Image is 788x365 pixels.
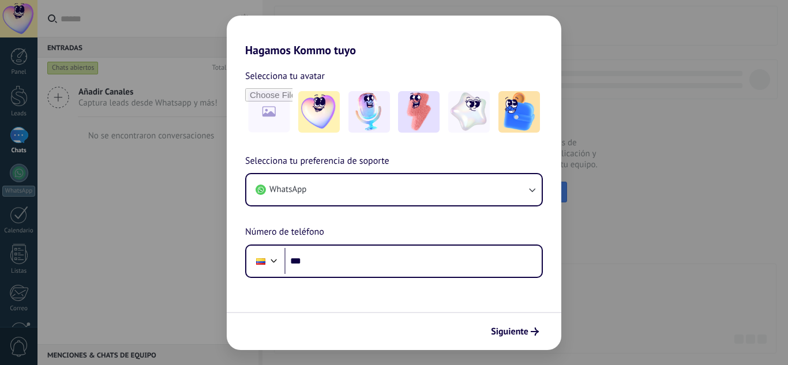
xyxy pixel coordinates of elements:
[246,174,542,205] button: WhatsApp
[491,328,528,336] span: Siguiente
[448,91,490,133] img: -4.jpeg
[245,225,324,240] span: Número de teléfono
[348,91,390,133] img: -2.jpeg
[298,91,340,133] img: -1.jpeg
[245,154,389,169] span: Selecciona tu preferencia de soporte
[227,16,561,57] h2: Hagamos Kommo tuyo
[269,184,306,195] span: WhatsApp
[486,322,544,341] button: Siguiente
[245,69,325,84] span: Selecciona tu avatar
[498,91,540,133] img: -5.jpeg
[398,91,440,133] img: -3.jpeg
[250,249,272,273] div: Colombia: + 57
